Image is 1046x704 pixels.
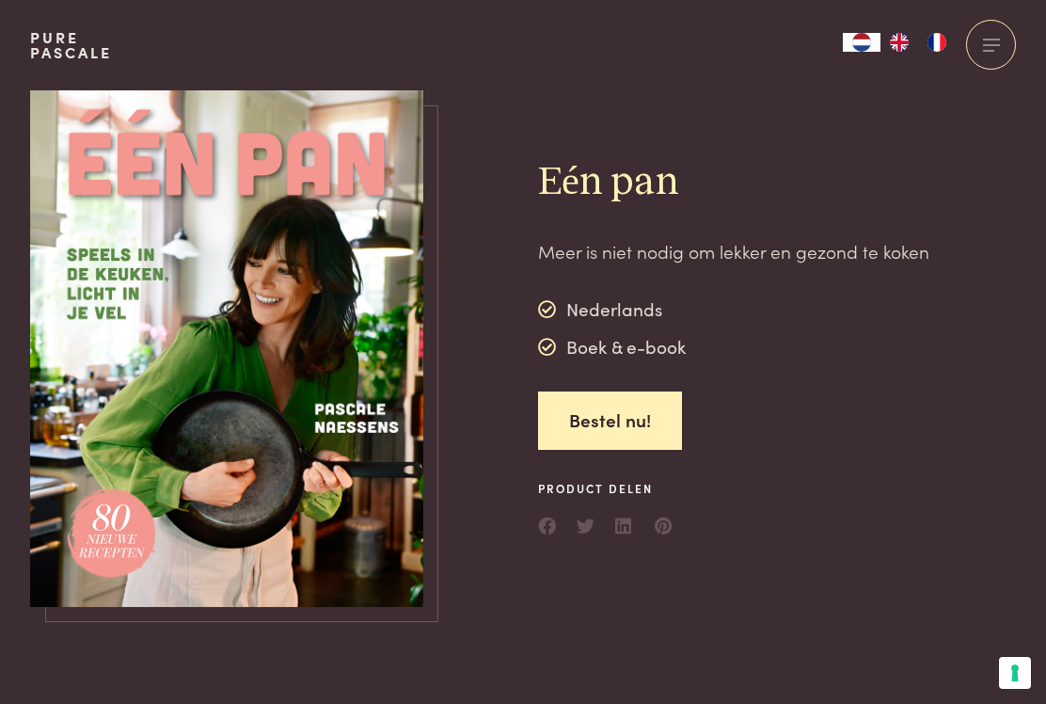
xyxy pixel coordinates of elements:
[918,33,956,52] a: FR
[843,33,956,52] aside: Language selected: Nederlands
[538,238,929,265] p: Meer is niet nodig om lekker en gezond te koken
[843,33,880,52] a: NL
[538,392,682,451] a: Bestel nu!
[999,657,1031,689] button: Uw voorkeuren voor toestemming voor trackingtechnologieën
[880,33,918,52] a: EN
[538,333,686,361] div: Boek & e-book
[538,480,674,497] span: Product delen
[880,33,956,52] ul: Language list
[538,158,929,208] h2: Eén pan
[843,33,880,52] div: Language
[30,90,423,607] img: https://admin.purepascale.com/wp-content/uploads/2025/07/een-pan-voorbeeldcover.png
[30,30,112,60] a: PurePascale
[538,296,686,324] div: Nederlands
